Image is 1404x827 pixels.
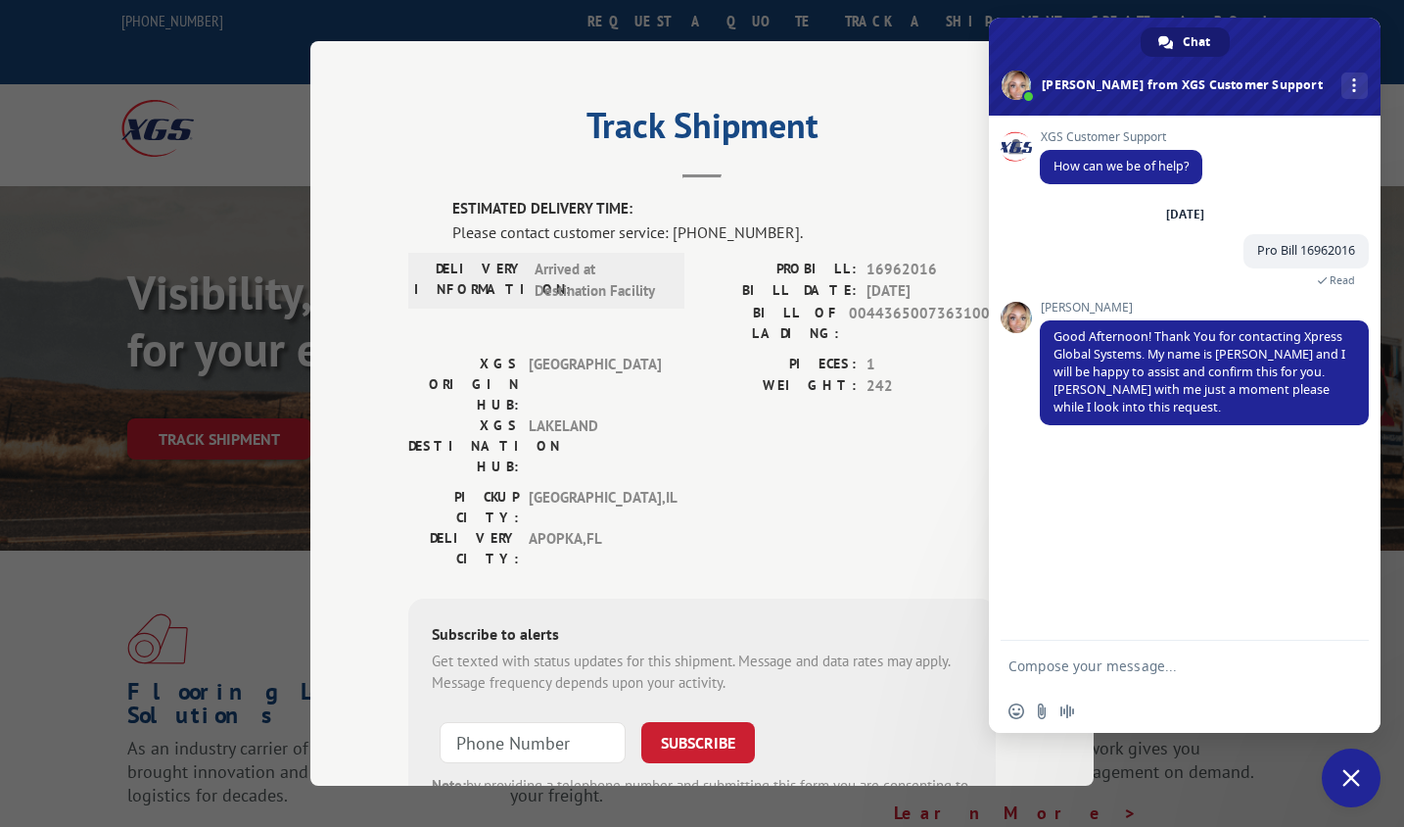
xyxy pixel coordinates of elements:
[849,303,996,344] span: 00443650073631000
[702,280,857,303] label: BILL DATE:
[408,112,996,149] h2: Track Shipment
[702,303,839,344] label: BILL OF LADING:
[1330,273,1355,287] span: Read
[702,354,857,376] label: PIECES:
[1141,27,1230,57] div: Chat
[535,259,667,303] span: Arrived at Destination Facility
[866,280,996,303] span: [DATE]
[432,651,972,695] div: Get texted with status updates for this shipment. Message and data rates may apply. Message frequ...
[1034,704,1050,719] span: Send a file
[408,528,519,569] label: DELIVERY CITY:
[408,354,519,415] label: XGS ORIGIN HUB:
[452,220,996,244] div: Please contact customer service: [PHONE_NUMBER].
[1166,209,1204,220] div: [DATE]
[1053,158,1189,174] span: How can we be of help?
[702,375,857,398] label: WEIGHT:
[1040,130,1202,144] span: XGS Customer Support
[529,528,661,569] span: APOPKA , FL
[1322,749,1381,807] div: Close chat
[529,415,661,477] span: LAKELAND
[866,354,996,376] span: 1
[529,487,661,528] span: [GEOGRAPHIC_DATA] , IL
[1257,242,1355,259] span: Pro Bill 16962016
[432,776,466,795] strong: Note:
[1183,27,1210,57] span: Chat
[1008,657,1318,675] textarea: Compose your message...
[1008,704,1024,719] span: Insert an emoji
[1341,73,1368,99] div: More channels
[408,487,519,528] label: PICKUP CITY:
[1053,328,1345,415] span: Good Afternoon! Thank You for contacting Xpress Global Systems. My name is [PERSON_NAME] and I wi...
[452,198,996,220] label: ESTIMATED DELIVERY TIME:
[432,622,972,651] div: Subscribe to alerts
[529,354,661,415] span: [GEOGRAPHIC_DATA]
[1040,301,1369,315] span: [PERSON_NAME]
[702,259,857,281] label: PROBILL:
[440,722,626,763] input: Phone Number
[866,259,996,281] span: 16962016
[866,375,996,398] span: 242
[408,415,519,477] label: XGS DESTINATION HUB:
[1059,704,1075,719] span: Audio message
[414,259,525,303] label: DELIVERY INFORMATION:
[641,722,755,763] button: SUBSCRIBE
